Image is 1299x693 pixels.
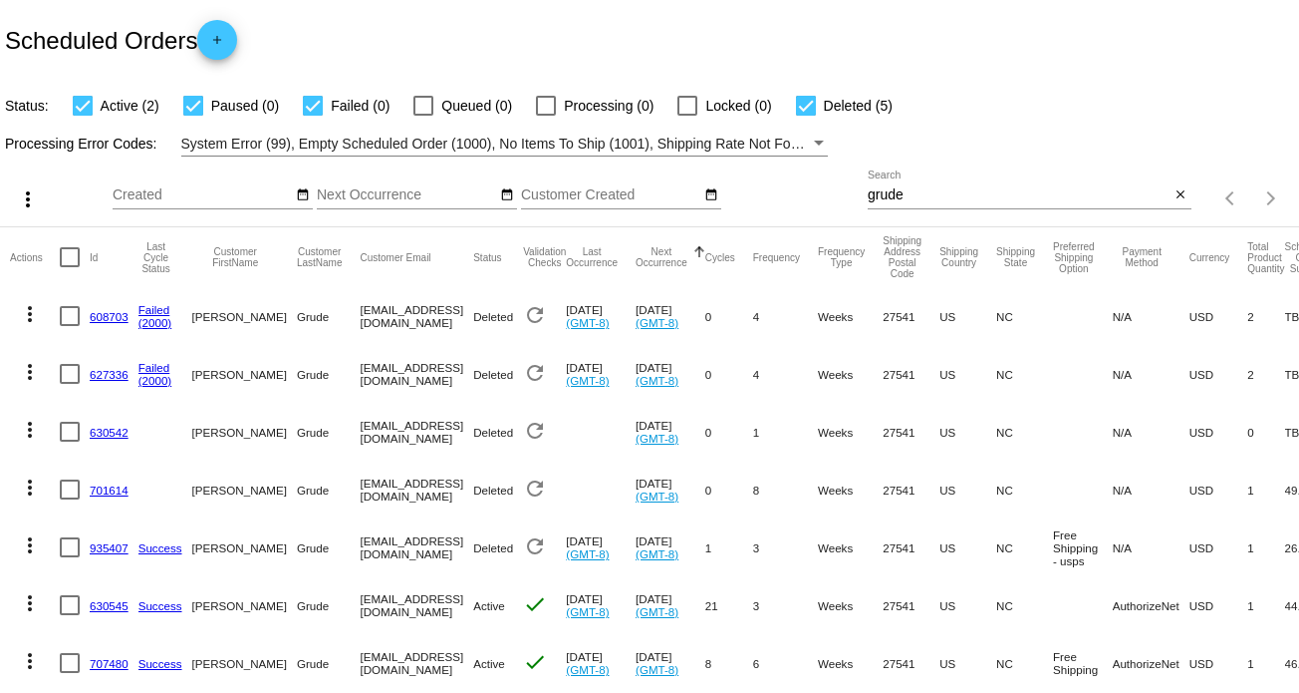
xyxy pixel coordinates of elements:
button: Change sorting for FrequencyType [818,246,865,268]
mat-cell: Weeks [818,634,883,692]
mat-cell: 27541 [883,345,939,403]
mat-cell: Weeks [818,576,883,634]
mat-cell: 27541 [883,576,939,634]
mat-cell: 27541 [883,519,939,576]
mat-cell: [DATE] [636,576,705,634]
mat-cell: [EMAIL_ADDRESS][DOMAIN_NAME] [360,634,473,692]
span: Deleted [473,541,513,554]
mat-icon: refresh [523,361,547,385]
span: Deleted [473,484,513,497]
mat-cell: 1 [753,403,818,461]
mat-cell: [DATE] [566,345,636,403]
a: Success [138,541,182,554]
mat-icon: check [523,650,547,674]
a: (GMT-8) [566,316,609,329]
span: Queued (0) [441,94,512,118]
span: Deleted [473,426,513,439]
mat-cell: 27541 [883,287,939,345]
a: (GMT-8) [566,605,609,618]
span: Failed (0) [331,94,390,118]
mat-icon: more_vert [16,187,40,211]
mat-cell: [PERSON_NAME] [192,403,297,461]
mat-cell: USD [1189,461,1248,519]
input: Created [113,187,292,203]
button: Change sorting for NextOccurrenceUtc [636,246,687,268]
mat-cell: N/A [1113,519,1189,576]
mat-cell: [DATE] [636,287,705,345]
mat-cell: US [939,403,996,461]
mat-cell: Grude [297,345,361,403]
mat-cell: USD [1189,345,1248,403]
mat-cell: 8 [753,461,818,519]
mat-cell: [PERSON_NAME] [192,519,297,576]
mat-cell: [EMAIL_ADDRESS][DOMAIN_NAME] [360,461,473,519]
mat-cell: Weeks [818,519,883,576]
a: Success [138,599,182,612]
mat-cell: NC [996,519,1053,576]
mat-cell: USD [1189,403,1248,461]
mat-cell: 27541 [883,461,939,519]
a: (GMT-8) [566,547,609,560]
a: 630542 [90,426,129,439]
mat-cell: NC [996,345,1053,403]
mat-icon: check [523,592,547,616]
mat-cell: Grude [297,519,361,576]
mat-cell: 0 [705,461,753,519]
h2: Scheduled Orders [5,20,237,60]
mat-cell: 1 [1247,461,1284,519]
mat-select: Filter by Processing Error Codes [181,132,829,157]
mat-icon: refresh [523,477,547,501]
mat-cell: 2 [1247,287,1284,345]
button: Change sorting for ShippingCountry [939,246,978,268]
mat-icon: date_range [296,187,310,203]
a: (GMT-8) [636,316,678,329]
mat-cell: 0 [705,345,753,403]
a: (GMT-8) [566,374,609,387]
mat-cell: [DATE] [566,287,636,345]
mat-cell: USD [1189,634,1248,692]
a: (2000) [138,316,172,329]
mat-cell: 1 [1247,519,1284,576]
mat-cell: Free Shipping [1053,634,1113,692]
a: 608703 [90,310,129,323]
mat-cell: Weeks [818,461,883,519]
mat-cell: Grude [297,403,361,461]
input: Next Occurrence [317,187,496,203]
mat-cell: N/A [1113,287,1189,345]
mat-cell: [DATE] [566,634,636,692]
span: Processing Error Codes: [5,136,157,152]
mat-cell: [DATE] [636,634,705,692]
mat-cell: 21 [705,576,753,634]
mat-cell: 1 [1247,634,1284,692]
a: Failed [138,303,170,316]
mat-cell: US [939,461,996,519]
mat-icon: close [1173,187,1187,203]
a: 630545 [90,599,129,612]
mat-icon: date_range [500,187,514,203]
mat-cell: Free Shipping - usps [1053,519,1113,576]
mat-cell: Weeks [818,345,883,403]
a: (GMT-8) [636,663,678,676]
mat-cell: US [939,345,996,403]
mat-cell: Weeks [818,403,883,461]
mat-cell: [DATE] [636,345,705,403]
button: Clear [1170,185,1191,206]
button: Change sorting for CustomerLastName [297,246,343,268]
button: Change sorting for ShippingState [996,246,1035,268]
mat-cell: [DATE] [566,519,636,576]
mat-cell: 0 [705,287,753,345]
mat-cell: 2 [1247,345,1284,403]
a: (GMT-8) [566,663,609,676]
mat-cell: Grude [297,576,361,634]
span: Processing (0) [564,94,653,118]
a: 701614 [90,484,129,497]
mat-cell: 1 [1247,576,1284,634]
input: Customer Created [521,187,700,203]
mat-header-cell: Total Product Quantity [1247,227,1284,287]
mat-cell: NC [996,287,1053,345]
mat-cell: [PERSON_NAME] [192,634,297,692]
mat-cell: NC [996,461,1053,519]
a: 935407 [90,541,129,554]
mat-cell: [EMAIL_ADDRESS][DOMAIN_NAME] [360,519,473,576]
mat-cell: Weeks [818,287,883,345]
